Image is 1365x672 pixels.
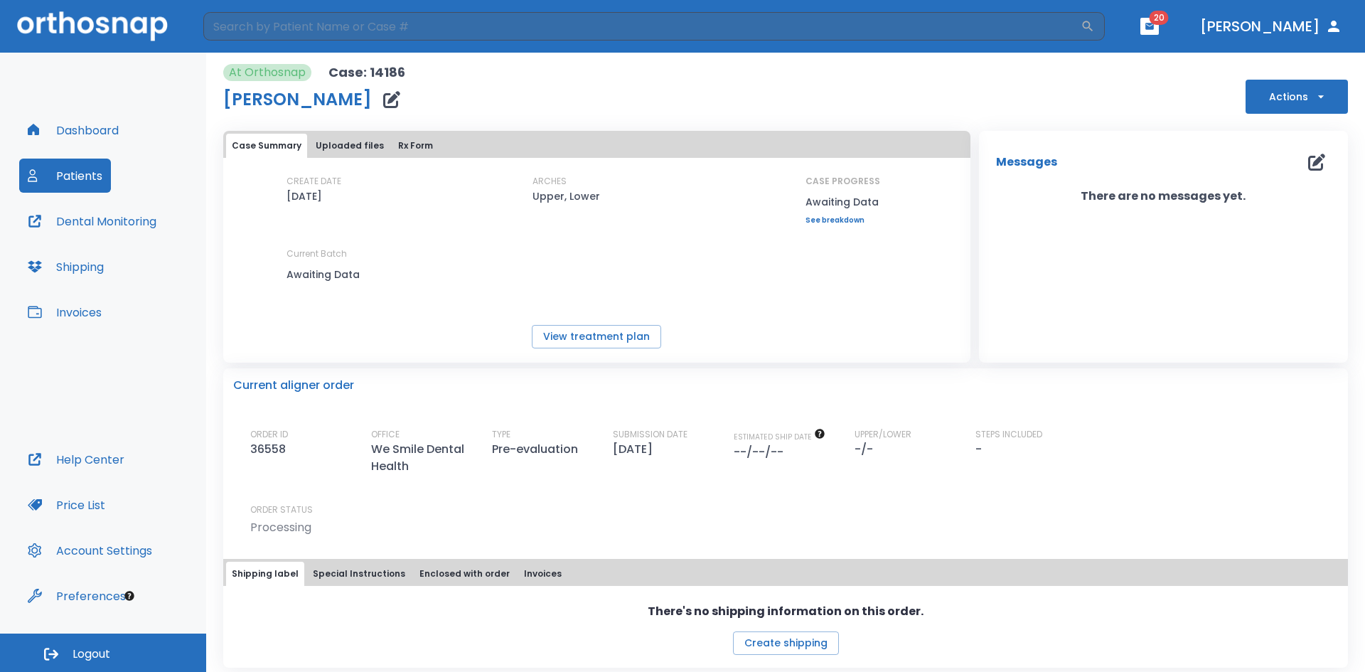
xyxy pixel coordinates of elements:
[733,631,839,655] button: Create shipping
[492,441,584,458] p: Pre-evaluation
[1194,14,1348,39] button: [PERSON_NAME]
[250,519,311,536] p: Processing
[226,134,307,158] button: Case Summary
[287,266,414,283] p: Awaiting Data
[979,188,1348,205] p: There are no messages yet.
[229,64,306,81] p: At Orthosnap
[19,204,165,238] button: Dental Monitoring
[392,134,439,158] button: Rx Form
[855,428,911,441] p: UPPER/LOWER
[613,441,658,458] p: [DATE]
[19,159,111,193] button: Patients
[371,428,400,441] p: OFFICE
[1246,80,1348,114] button: Actions
[250,428,288,441] p: ORDER ID
[734,444,789,461] p: --/--/--
[73,646,110,662] span: Logout
[250,441,291,458] p: 36558
[226,562,1345,586] div: tabs
[805,175,880,188] p: CASE PROGRESS
[250,503,1338,516] p: ORDER STATUS
[203,12,1081,41] input: Search by Patient Name or Case #
[805,216,880,225] a: See breakdown
[414,562,515,586] button: Enclosed with order
[492,428,510,441] p: TYPE
[996,154,1057,171] p: Messages
[287,247,414,260] p: Current Batch
[307,562,411,586] button: Special Instructions
[287,175,341,188] p: CREATE DATE
[613,428,687,441] p: SUBMISSION DATE
[975,441,982,458] p: -
[734,432,825,442] span: The date will be available after approving treatment plan
[310,134,390,158] button: Uploaded files
[855,441,879,458] p: -/-
[371,441,492,475] p: We Smile Dental Health
[518,562,567,586] button: Invoices
[233,377,354,394] p: Current aligner order
[123,590,136,602] div: Tooltip anchor
[1150,11,1169,25] span: 20
[975,428,1042,441] p: STEPS INCLUDED
[226,562,304,586] button: Shipping label
[805,193,880,210] p: Awaiting Data
[287,188,322,205] p: [DATE]
[532,188,600,205] p: Upper, Lower
[532,325,661,348] button: View treatment plan
[17,11,168,41] img: Orthosnap
[19,250,112,284] button: Shipping
[532,175,567,188] p: ARCHES
[19,488,114,522] button: Price List
[19,295,110,329] button: Invoices
[19,579,134,613] button: Preferences
[19,442,133,476] button: Help Center
[648,603,924,620] p: There's no shipping information on this order.
[223,91,372,108] h1: [PERSON_NAME]
[226,134,968,158] div: tabs
[328,64,405,81] p: Case: 14186
[19,113,127,147] button: Dashboard
[19,533,161,567] button: Account Settings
